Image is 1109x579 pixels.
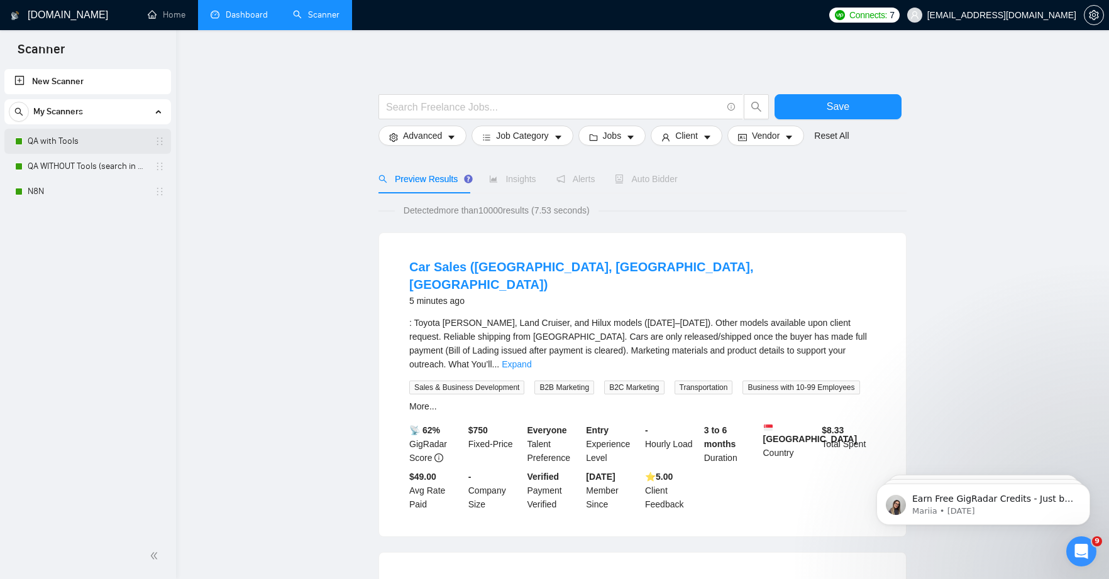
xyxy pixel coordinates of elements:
[615,175,624,183] span: robot
[1084,10,1104,20] a: setting
[626,133,635,142] span: caret-down
[378,126,466,146] button: settingAdvancedcaret-down
[702,423,761,465] div: Duration
[589,133,598,142] span: folder
[8,40,75,67] span: Scanner
[586,425,609,435] b: Entry
[675,381,733,394] span: Transportation
[764,423,773,432] img: 🇸🇬
[744,101,768,112] span: search
[407,470,466,511] div: Avg Rate Paid
[28,154,147,179] a: QA WITHOUT Tools (search in Titles)
[28,179,147,204] a: N8N
[814,129,849,143] a: Reset All
[761,423,820,465] div: Country
[492,359,500,369] span: ...
[827,99,849,114] span: Save
[293,9,339,20] a: searchScanner
[482,133,491,142] span: bars
[472,126,573,146] button: barsJob Categorycaret-down
[645,425,648,435] b: -
[643,423,702,465] div: Hourly Load
[583,423,643,465] div: Experience Level
[604,381,664,394] span: B2C Marketing
[155,136,165,146] span: holder
[586,472,615,482] b: [DATE]
[1092,536,1102,546] span: 9
[489,174,536,184] span: Insights
[409,425,440,435] b: 📡 62%
[409,472,436,482] b: $49.00
[489,175,498,183] span: area-chart
[434,453,443,462] span: info-circle
[849,8,887,22] span: Connects:
[211,9,268,20] a: dashboardDashboard
[742,381,859,394] span: Business with 10-99 Employees
[819,423,878,465] div: Total Spent
[704,425,736,449] b: 3 to 6 months
[763,423,858,444] b: [GEOGRAPHIC_DATA]
[527,425,567,435] b: Everyone
[466,423,525,465] div: Fixed-Price
[9,102,29,122] button: search
[409,318,867,369] span: : Toyota [PERSON_NAME], Land Cruiser, and Hilux models ([DATE]–[DATE]). Other models available up...
[890,8,895,22] span: 7
[389,133,398,142] span: setting
[525,470,584,511] div: Payment Verified
[463,173,474,185] div: Tooltip anchor
[11,6,19,26] img: logo
[33,99,83,124] span: My Scanners
[378,174,469,184] span: Preview Results
[148,9,185,20] a: homeHome
[534,381,594,394] span: B2B Marketing
[703,133,712,142] span: caret-down
[583,470,643,511] div: Member Since
[386,99,722,115] input: Search Freelance Jobs...
[525,423,584,465] div: Talent Preference
[28,129,147,154] a: QA with Tools
[661,133,670,142] span: user
[409,381,524,394] span: Sales & Business Development
[556,175,565,183] span: notification
[822,425,844,435] b: $ 8.33
[835,10,845,20] img: upwork-logo.png
[9,107,28,116] span: search
[150,549,162,562] span: double-left
[378,175,387,183] span: search
[645,472,673,482] b: ⭐️ 5.00
[407,423,466,465] div: GigRadar Score
[409,260,753,291] a: Car Sales ([GEOGRAPHIC_DATA], [GEOGRAPHIC_DATA], [GEOGRAPHIC_DATA])
[675,129,698,143] span: Client
[1066,536,1096,566] iframe: Intercom live chat
[556,174,595,184] span: Alerts
[447,133,456,142] span: caret-down
[752,129,780,143] span: Vendor
[155,187,165,197] span: holder
[910,11,919,19] span: user
[409,316,876,371] div: : Toyota Prado, Land Cruiser, and Hilux models (2019–2025). Other models available upon client re...
[155,161,165,171] span: holder
[496,129,548,143] span: Job Category
[14,69,161,94] a: New Scanner
[527,472,560,482] b: Verified
[554,133,563,142] span: caret-down
[466,470,525,511] div: Company Size
[403,129,442,143] span: Advanced
[643,470,702,511] div: Client Feedback
[651,126,722,146] button: userClientcaret-down
[1084,10,1103,20] span: setting
[858,457,1109,545] iframe: Intercom notifications message
[409,401,437,411] a: More...
[785,133,793,142] span: caret-down
[727,103,736,111] span: info-circle
[468,472,472,482] b: -
[727,126,804,146] button: idcardVendorcaret-down
[4,69,171,94] li: New Scanner
[775,94,902,119] button: Save
[502,359,531,369] a: Expand
[738,133,747,142] span: idcard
